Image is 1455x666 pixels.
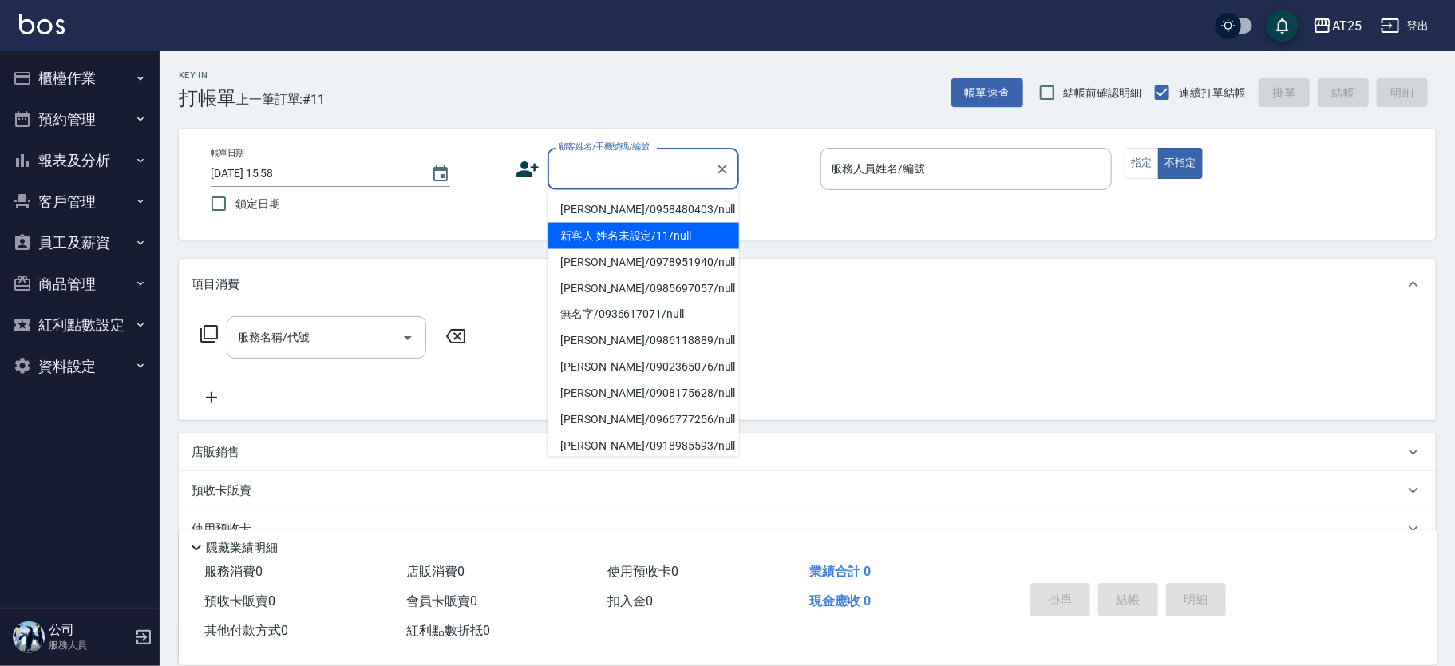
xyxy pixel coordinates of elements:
button: 指定 [1125,148,1159,179]
span: 上一筆訂單:#11 [236,89,326,109]
button: Clear [711,158,733,180]
span: 扣入金 0 [608,593,654,609]
span: 業績合計 0 [809,564,871,579]
div: 項目消費 [179,259,1436,310]
button: AT25 [1307,10,1368,42]
label: 帳單日期 [211,147,244,159]
li: [PERSON_NAME]/0978951940/null [548,249,739,276]
p: 預收卡販賣 [192,482,251,499]
button: Open [395,325,421,351]
h3: 打帳單 [179,87,236,109]
h5: 公司 [49,622,130,638]
p: 使用預收卡 [192,521,251,537]
button: Choose date, selected date is 2025-10-12 [421,155,460,193]
span: 店販消費 0 [406,564,465,579]
li: [PERSON_NAME]/0902365076/null [548,355,739,381]
button: 不指定 [1158,148,1203,179]
div: 店販銷售 [179,433,1436,471]
p: 項目消費 [192,276,239,293]
span: 使用預收卡 0 [608,564,679,579]
button: 紅利點數設定 [6,304,153,346]
span: 連續打單結帳 [1179,85,1246,101]
span: 鎖定日期 [235,196,280,212]
button: 登出 [1374,11,1436,41]
button: 預約管理 [6,99,153,141]
span: 現金應收 0 [809,593,871,609]
button: 商品管理 [6,264,153,305]
span: 其他付款方式 0 [204,623,288,638]
button: 櫃檯作業 [6,57,153,99]
div: 預收卡販賣 [179,471,1436,509]
p: 隱藏業績明細 [206,540,278,557]
span: 服務消費 0 [204,564,263,579]
img: Logo [19,14,65,34]
li: [PERSON_NAME]/0986118889/null [548,328,739,355]
div: 使用預收卡 [179,509,1436,548]
li: [PERSON_NAME]/0985697057/null [548,276,739,302]
button: 資料設定 [6,346,153,387]
button: 員工及薪資 [6,222,153,264]
span: 會員卡販賣 0 [406,593,477,609]
button: 客戶管理 [6,181,153,223]
span: 結帳前確認明細 [1064,85,1142,101]
span: 預收卡販賣 0 [204,593,275,609]
img: Person [13,621,45,653]
li: 無名字/0936617071/null [548,302,739,328]
li: [PERSON_NAME]/0958480403/null [548,196,739,223]
p: 店販銷售 [192,444,239,461]
input: YYYY/MM/DD hh:mm [211,161,415,187]
label: 顧客姓名/手機號碼/編號 [559,141,650,153]
p: 服務人員 [49,638,130,652]
button: 報表及分析 [6,140,153,181]
li: [PERSON_NAME]/0908175628/null [548,381,739,407]
li: [PERSON_NAME]/0918985593/null [548,434,739,460]
button: save [1267,10,1299,42]
li: 新客人 姓名未設定/11/null [548,223,739,249]
button: 帳單速查 [951,78,1023,108]
div: AT25 [1332,16,1362,36]
li: [PERSON_NAME]/0966777256/null [548,407,739,434]
span: 紅利點數折抵 0 [406,623,490,638]
h2: Key In [179,70,236,81]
